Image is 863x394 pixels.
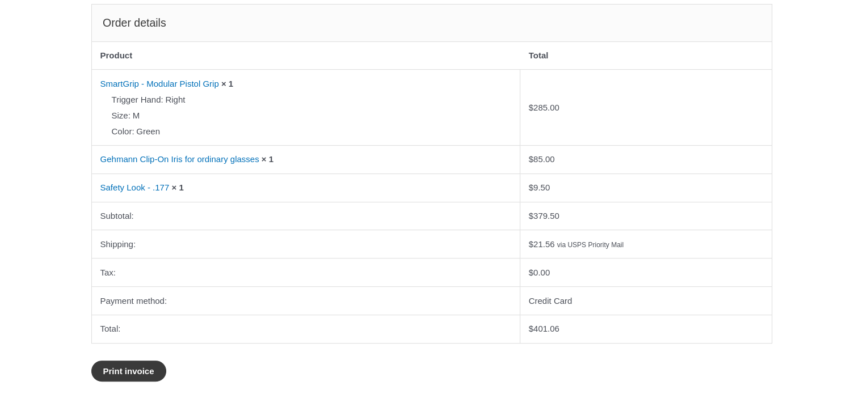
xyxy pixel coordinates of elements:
[112,108,130,124] strong: Size:
[171,183,183,192] strong: × 1
[100,154,259,164] a: Gehmann Clip-On Iris for ordinary glasses
[112,124,523,139] p: Green
[112,92,523,108] p: Right
[92,230,520,258] th: Shipping:
[529,324,533,333] span: $
[529,239,555,249] span: 21.56
[92,258,520,286] th: Tax:
[520,42,772,70] th: Total
[221,79,233,88] strong: × 1
[529,103,533,112] span: $
[100,79,219,88] a: SmartGrip - Modular Pistol Grip
[557,241,624,249] small: via USPS Priority Mail
[529,268,550,277] span: 0.00
[529,183,533,192] span: $
[529,324,559,333] span: 401.06
[112,92,163,108] strong: Trigger Hand:
[262,154,273,164] strong: × 1
[529,183,550,192] bdi: 9.50
[100,183,170,192] a: Safety Look - .177
[529,211,533,221] span: $
[529,154,533,164] span: $
[91,4,772,41] h2: Order details
[529,268,533,277] span: $
[92,315,520,343] th: Total:
[112,108,523,124] p: M
[92,202,520,230] th: Subtotal:
[112,124,134,139] strong: Color:
[91,361,166,382] a: Print invoice
[92,42,520,70] th: Product
[529,154,555,164] bdi: 85.00
[529,211,559,221] span: 379.50
[520,286,772,315] td: Credit Card
[529,103,559,112] bdi: 285.00
[92,286,520,315] th: Payment method:
[529,239,533,249] span: $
